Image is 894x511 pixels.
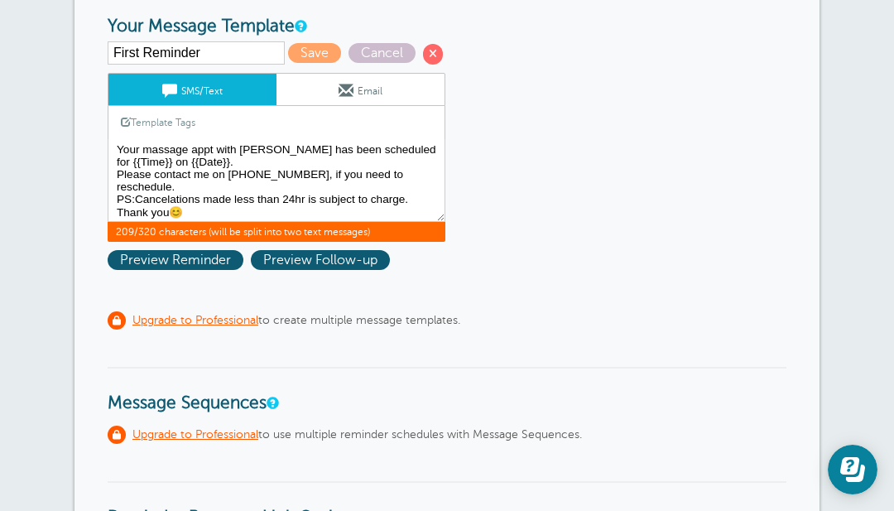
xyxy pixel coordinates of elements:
[288,46,348,60] a: Save
[108,253,251,268] a: Preview Reminder
[108,74,276,105] a: SMS/Text
[132,313,460,328] span: to create multiple message templates.
[276,74,445,105] a: Email
[348,43,416,63] span: Cancel
[251,253,394,268] a: Preview Follow-up
[108,367,786,414] h3: Message Sequences
[828,445,877,494] iframe: Resource center
[288,43,341,63] span: Save
[108,139,445,222] textarea: Your massage appt with [PERSON_NAME] has been scheduled for {{Time}} on {{Date}}. Please contact ...
[251,250,390,270] span: Preview Follow-up
[108,311,460,330] a: Upgrade to Professionalto create multiple message templates.
[108,222,445,242] span: 209/320 characters (will be split into two text messages)
[132,428,258,441] u: Upgrade to Professional
[108,106,208,138] a: Template Tags
[108,426,582,444] a: Upgrade to Professionalto use multiple reminder schedules with Message Sequences.
[295,21,305,31] a: This is the wording for your reminder and follow-up messages. You can create multiple templates i...
[108,41,285,65] input: Template Name
[132,314,258,326] u: Upgrade to Professional
[132,427,582,442] span: to use multiple reminder schedules with Message Sequences.
[108,250,243,270] span: Preview Reminder
[267,398,276,408] a: Message Sequences allow you to setup multiple reminder schedules that can use different Message T...
[348,46,423,60] a: Cancel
